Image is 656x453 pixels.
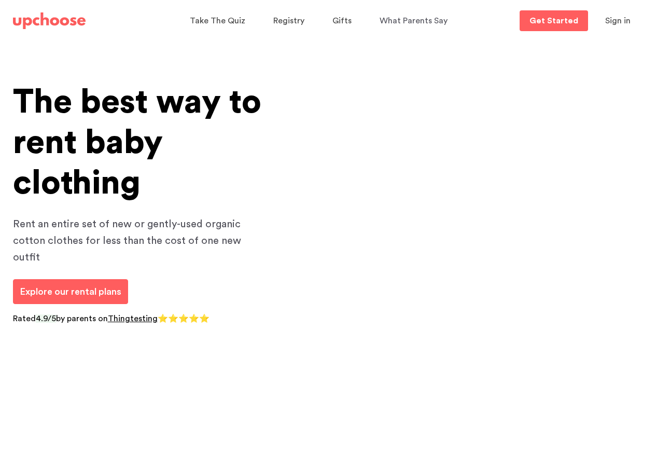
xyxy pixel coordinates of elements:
[520,10,588,31] a: Get Started
[13,10,86,32] a: UpChoose
[273,17,304,25] span: Registry
[108,314,158,323] a: Thingtesting
[13,279,128,304] a: Explore our rental plans
[529,17,578,25] p: Get Started
[36,314,56,323] span: 4.9/5
[190,17,245,25] span: Take The Quiz
[56,314,108,323] span: by parents on
[592,10,644,31] button: Sign in
[380,17,448,25] span: What Parents Say
[605,17,631,25] span: Sign in
[13,86,261,200] span: The best way to rent baby clothing
[158,314,210,323] span: ⭐⭐⭐⭐⭐
[332,11,355,31] a: Gifts
[332,17,352,25] span: Gifts
[190,11,248,31] a: Take The Quiz
[13,216,262,266] p: Rent an entire set of new or gently-used organic cotton clothes for less than the cost of one new...
[13,12,86,29] img: UpChoose
[13,314,36,323] span: Rated
[273,11,308,31] a: Registry
[20,287,121,296] span: Explore our rental plans
[380,11,451,31] a: What Parents Say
